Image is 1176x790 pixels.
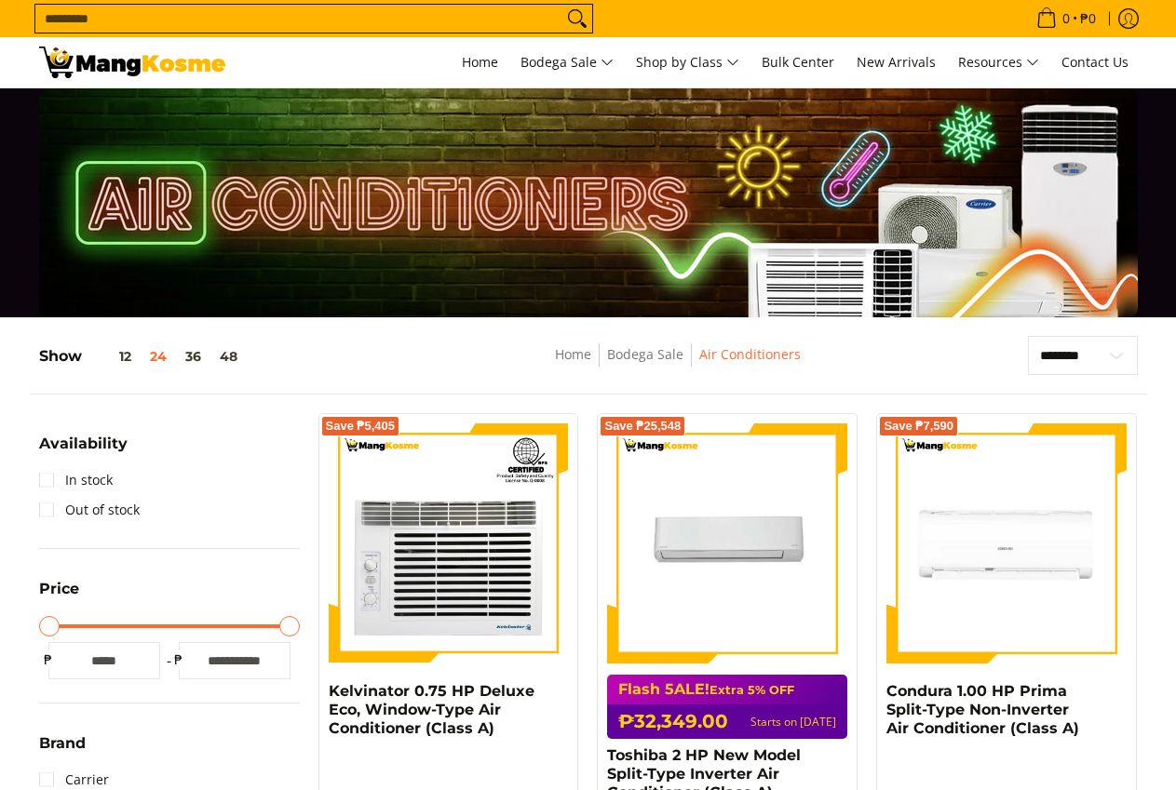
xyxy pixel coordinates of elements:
[39,582,79,610] summary: Open
[39,347,247,366] h5: Show
[453,37,507,87] a: Home
[636,51,739,74] span: Shop by Class
[1060,12,1073,25] span: 0
[958,51,1039,74] span: Resources
[1031,8,1102,29] span: •
[762,53,834,71] span: Bulk Center
[169,650,188,669] span: ₱
[1052,37,1138,87] a: Contact Us
[604,421,681,432] span: Save ₱25,548
[39,436,128,451] span: Availability
[39,47,225,78] img: Bodega Sale Aircon l Mang Kosme: Home Appliances Warehouse Sale
[329,682,534,737] a: Kelvinator 0.75 HP Deluxe Eco, Window-Type Air Conditioner (Class A)
[857,53,936,71] span: New Arrivals
[39,736,86,751] span: Brand
[39,650,58,669] span: ₱
[511,37,623,87] a: Bodega Sale
[39,465,113,495] a: In stock
[141,349,176,364] button: 24
[752,37,844,87] a: Bulk Center
[326,421,396,432] span: Save ₱5,405
[847,37,945,87] a: New Arrivals
[949,37,1048,87] a: Resources
[39,736,86,765] summary: Open
[699,345,801,363] a: Air Conditioners
[418,343,936,385] nav: Breadcrumbs
[607,345,683,363] a: Bodega Sale
[39,582,79,596] span: Price
[1077,12,1099,25] span: ₱0
[1061,53,1129,71] span: Contact Us
[627,37,749,87] a: Shop by Class
[39,495,140,525] a: Out of stock
[244,37,1138,87] nav: Main Menu
[82,349,141,364] button: 12
[562,5,592,33] button: Search
[886,682,1079,737] a: Condura 1.00 HP Prima Split-Type Non-Inverter Air Conditioner (Class A)
[176,349,210,364] button: 36
[884,421,953,432] span: Save ₱7,590
[329,423,569,663] img: Kelvinator 0.75 HP Deluxe Eco, Window-Type Air Conditioner (Class A)
[39,436,128,465] summary: Open
[555,345,591,363] a: Home
[520,51,614,74] span: Bodega Sale
[210,349,247,364] button: 48
[462,53,498,71] span: Home
[607,423,847,663] img: Toshiba 2 HP New Model Split-Type Inverter Air Conditioner (Class A)
[886,423,1127,663] img: Condura 1.00 HP Prima Split-Type Non-Inverter Air Conditioner (Class A)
